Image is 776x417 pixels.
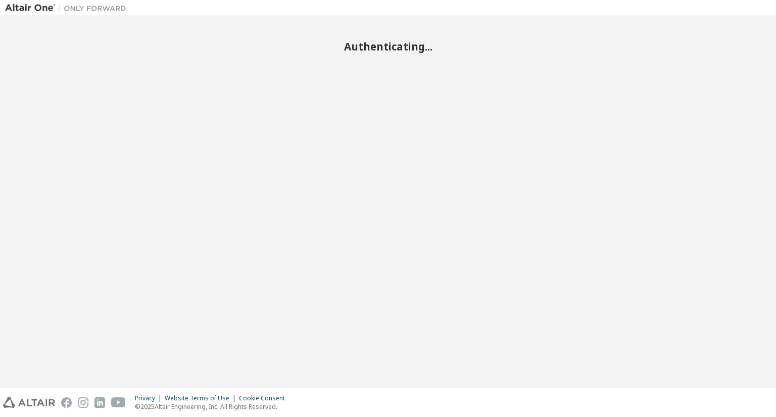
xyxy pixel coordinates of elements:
[239,394,291,402] div: Cookie Consent
[135,394,165,402] div: Privacy
[94,397,105,408] img: linkedin.svg
[5,40,771,53] h2: Authenticating...
[135,402,291,411] p: © 2025 Altair Engineering, Inc. All Rights Reserved.
[111,397,126,408] img: youtube.svg
[61,397,72,408] img: facebook.svg
[165,394,239,402] div: Website Terms of Use
[5,3,131,13] img: Altair One
[3,397,55,408] img: altair_logo.svg
[78,397,88,408] img: instagram.svg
